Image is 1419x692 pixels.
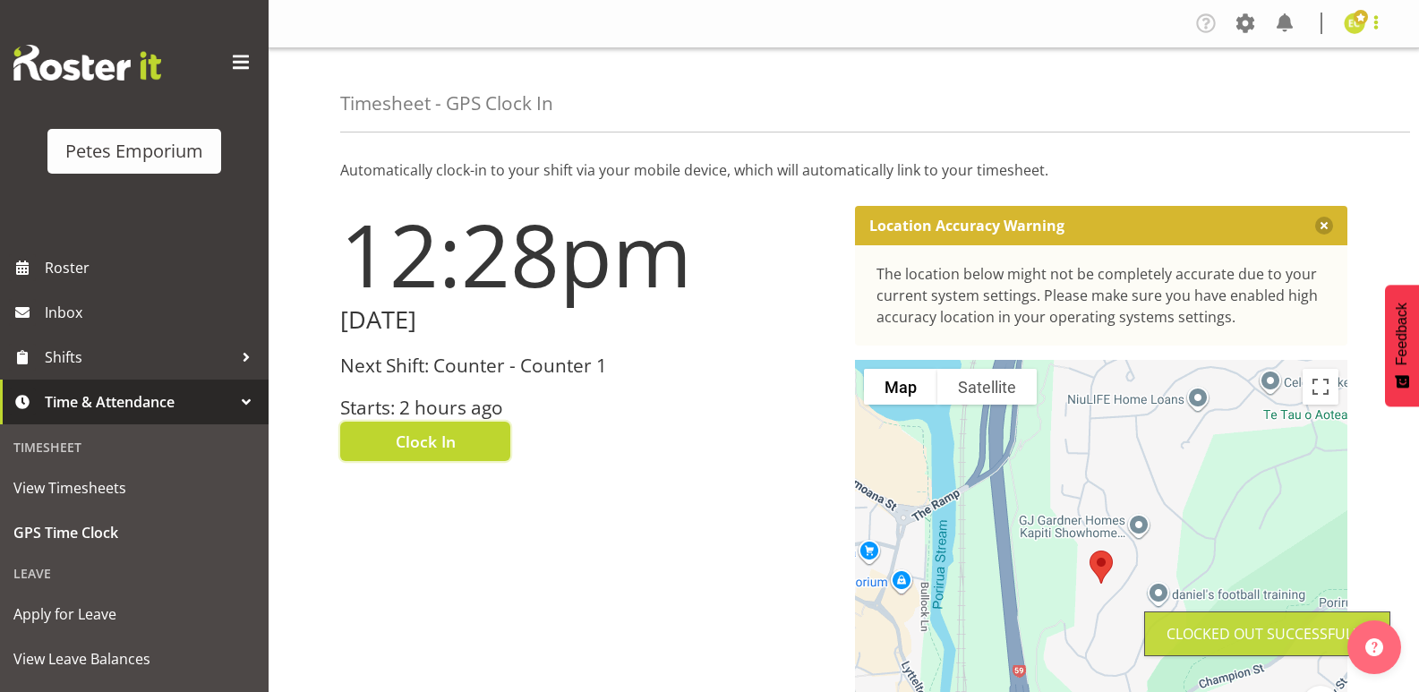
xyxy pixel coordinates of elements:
[340,422,510,461] button: Clock In
[340,355,833,376] h3: Next Shift: Counter - Counter 1
[45,389,233,415] span: Time & Attendance
[45,344,233,371] span: Shifts
[876,263,1327,328] div: The location below might not be completely accurate due to your current system settings. Please m...
[13,474,255,501] span: View Timesheets
[4,429,264,466] div: Timesheet
[340,206,833,303] h1: 12:28pm
[1167,623,1368,645] div: Clocked out Successfully
[340,159,1347,181] p: Automatically clock-in to your shift via your mobile device, which will automatically link to you...
[13,519,255,546] span: GPS Time Clock
[1315,217,1333,235] button: Close message
[13,645,255,672] span: View Leave Balances
[4,592,264,636] a: Apply for Leave
[340,306,833,334] h2: [DATE]
[4,555,264,592] div: Leave
[45,299,260,326] span: Inbox
[1365,638,1383,656] img: help-xxl-2.png
[937,369,1037,405] button: Show satellite imagery
[4,466,264,510] a: View Timesheets
[869,217,1064,235] p: Location Accuracy Warning
[4,510,264,555] a: GPS Time Clock
[65,138,203,165] div: Petes Emporium
[340,397,833,418] h3: Starts: 2 hours ago
[1303,369,1338,405] button: Toggle fullscreen view
[1385,285,1419,406] button: Feedback - Show survey
[864,369,937,405] button: Show street map
[396,430,456,453] span: Clock In
[1344,13,1365,34] img: emma-croft7499.jpg
[45,254,260,281] span: Roster
[1394,303,1410,365] span: Feedback
[13,601,255,628] span: Apply for Leave
[4,636,264,681] a: View Leave Balances
[340,93,553,114] h4: Timesheet - GPS Clock In
[13,45,161,81] img: Rosterit website logo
